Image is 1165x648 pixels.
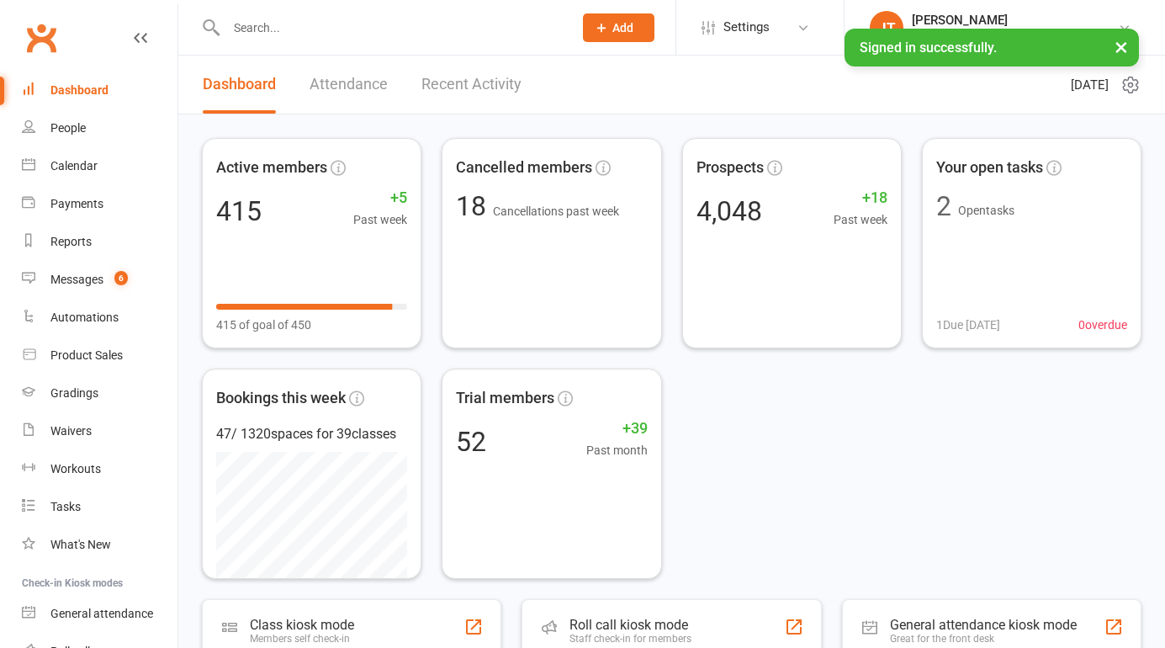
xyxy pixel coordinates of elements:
[50,197,103,210] div: Payments
[50,311,119,324] div: Automations
[20,17,62,59] a: Clubworx
[890,617,1077,633] div: General attendance kiosk mode
[912,28,1118,43] div: Urban Muaythai - [GEOGRAPHIC_DATA]
[936,316,1000,334] span: 1 Due [DATE]
[22,185,177,223] a: Payments
[696,156,764,180] span: Prospects
[936,156,1043,180] span: Your open tasks
[586,441,648,459] span: Past month
[890,633,1077,645] div: Great for the front desk
[870,11,903,45] div: JT
[50,159,98,173] div: Calendar
[22,526,177,564] a: What's New
[22,72,177,109] a: Dashboard
[50,424,92,438] div: Waivers
[22,374,177,412] a: Gradings
[456,190,493,222] span: 18
[216,156,327,180] span: Active members
[50,386,98,400] div: Gradings
[50,538,111,551] div: What's New
[50,83,109,97] div: Dashboard
[22,223,177,261] a: Reports
[114,271,128,285] span: 6
[310,56,388,114] a: Attendance
[22,595,177,633] a: General attendance kiosk mode
[723,8,770,46] span: Settings
[50,607,153,620] div: General attendance
[50,121,86,135] div: People
[936,193,951,220] div: 2
[221,16,561,40] input: Search...
[50,273,103,286] div: Messages
[860,40,997,56] span: Signed in successfully.
[22,299,177,337] a: Automations
[50,348,123,362] div: Product Sales
[834,186,887,210] span: +18
[50,235,92,248] div: Reports
[612,21,633,35] span: Add
[22,109,177,147] a: People
[421,56,522,114] a: Recent Activity
[696,198,762,225] div: 4,048
[456,428,486,455] div: 52
[1078,316,1127,334] span: 0 overdue
[456,156,592,180] span: Cancelled members
[456,386,554,411] span: Trial members
[353,210,407,229] span: Past week
[250,617,354,633] div: Class kiosk mode
[22,147,177,185] a: Calendar
[22,450,177,488] a: Workouts
[50,462,101,475] div: Workouts
[586,417,648,441] span: +39
[958,204,1014,217] span: Open tasks
[353,186,407,210] span: +5
[22,412,177,450] a: Waivers
[216,316,311,334] span: 415 of goal of 450
[912,13,1118,28] div: [PERSON_NAME]
[569,633,691,645] div: Staff check-in for members
[1071,75,1109,95] span: [DATE]
[583,13,654,42] button: Add
[834,210,887,229] span: Past week
[216,198,262,225] div: 415
[1106,29,1136,65] button: ×
[22,337,177,374] a: Product Sales
[216,423,407,445] div: 47 / 1320 spaces for 39 classes
[493,204,619,218] span: Cancellations past week
[250,633,354,645] div: Members self check-in
[50,500,81,513] div: Tasks
[216,386,346,411] span: Bookings this week
[22,261,177,299] a: Messages 6
[22,488,177,526] a: Tasks
[203,56,276,114] a: Dashboard
[569,617,691,633] div: Roll call kiosk mode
